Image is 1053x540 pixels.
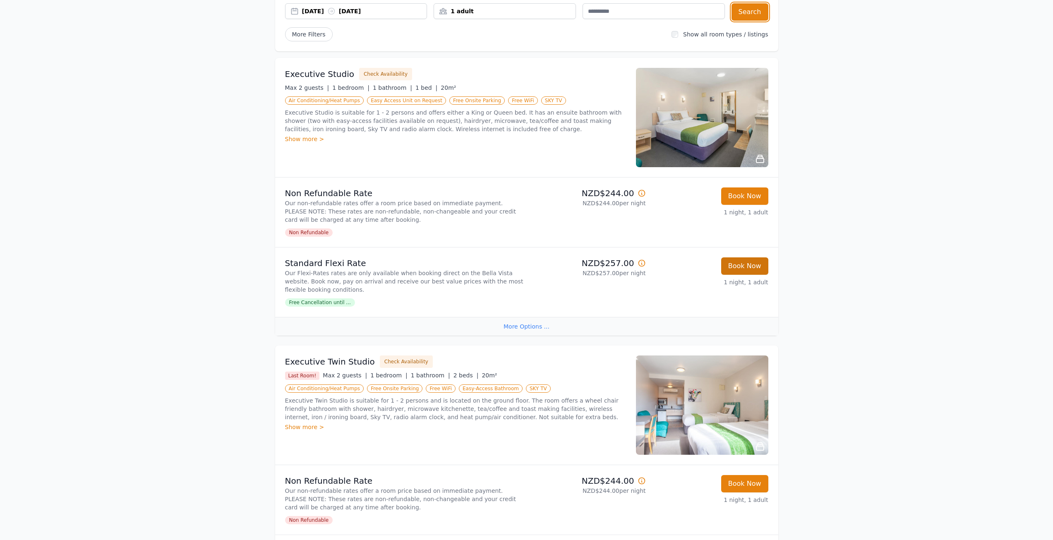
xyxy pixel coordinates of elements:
[380,355,433,368] button: Check Availability
[482,372,497,379] span: 20m²
[541,96,566,105] span: SKY TV
[434,7,576,15] div: 1 adult
[415,84,437,91] span: 1 bed |
[285,135,626,143] div: Show more >
[732,3,768,21] button: Search
[370,372,408,379] span: 1 bedroom |
[285,108,626,133] p: Executive Studio is suitable for 1 - 2 persons and offers either a King or Queen bed. It has an e...
[323,372,367,379] span: Max 2 guests |
[285,396,626,421] p: Executive Twin Studio is suitable for 1 - 2 persons and is located on the ground floor. The room ...
[683,31,768,38] label: Show all room types / listings
[530,475,646,487] p: NZD$244.00
[526,384,551,393] span: SKY TV
[359,68,412,80] button: Check Availability
[652,278,768,286] p: 1 night, 1 adult
[285,199,523,224] p: Our non-refundable rates offer a room price based on immediate payment. PLEASE NOTE: These rates ...
[285,516,333,524] span: Non Refundable
[449,96,505,105] span: Free Onsite Parking
[285,298,355,307] span: Free Cancellation until ...
[426,384,456,393] span: Free WiFi
[285,84,329,91] span: Max 2 guests |
[652,496,768,504] p: 1 night, 1 adult
[530,257,646,269] p: NZD$257.00
[285,27,333,41] span: More Filters
[285,372,320,380] span: Last Room!
[508,96,538,105] span: Free WiFi
[367,96,446,105] span: Easy Access Unit on Request
[285,423,626,431] div: Show more >
[285,96,364,105] span: Air Conditioning/Heat Pumps
[275,317,778,336] div: More Options ...
[285,356,375,367] h3: Executive Twin Studio
[411,372,450,379] span: 1 bathroom |
[721,257,768,275] button: Book Now
[530,187,646,199] p: NZD$244.00
[373,84,412,91] span: 1 bathroom |
[285,384,364,393] span: Air Conditioning/Heat Pumps
[285,187,523,199] p: Non Refundable Rate
[285,269,523,294] p: Our Flexi-Rates rates are only available when booking direct on the Bella Vista website. Book now...
[302,7,427,15] div: [DATE] [DATE]
[530,199,646,207] p: NZD$244.00 per night
[721,475,768,492] button: Book Now
[332,84,369,91] span: 1 bedroom |
[530,269,646,277] p: NZD$257.00 per night
[530,487,646,495] p: NZD$244.00 per night
[652,208,768,216] p: 1 night, 1 adult
[453,372,479,379] span: 2 beds |
[285,475,523,487] p: Non Refundable Rate
[441,84,456,91] span: 20m²
[367,384,422,393] span: Free Onsite Parking
[285,68,354,80] h3: Executive Studio
[285,228,333,237] span: Non Refundable
[285,257,523,269] p: Standard Flexi Rate
[459,384,523,393] span: Easy-Access Bathroom
[721,187,768,205] button: Book Now
[285,487,523,511] p: Our non-refundable rates offer a room price based on immediate payment. PLEASE NOTE: These rates ...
